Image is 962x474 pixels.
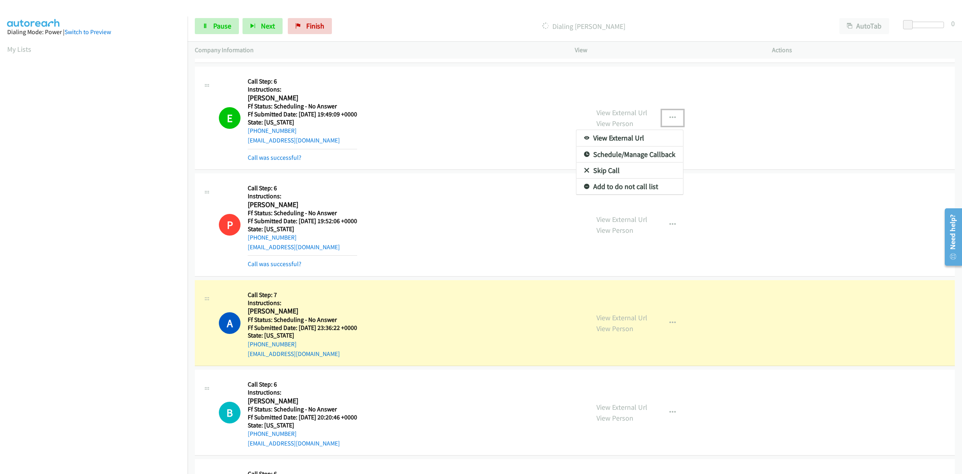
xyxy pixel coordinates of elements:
h1: A [219,312,240,334]
iframe: Dialpad [7,62,188,443]
a: View External Url [576,130,683,146]
iframe: Resource Center [939,205,962,269]
h1: P [219,214,240,236]
h1: B [219,402,240,423]
a: Skip Call [576,163,683,179]
a: Schedule/Manage Callback [576,146,683,163]
div: Dialing Mode: Power | [7,27,180,37]
a: Add to do not call list [576,179,683,195]
a: Switch to Preview [65,28,111,36]
a: My Lists [7,45,31,54]
div: The call is yet to be attempted [219,402,240,423]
